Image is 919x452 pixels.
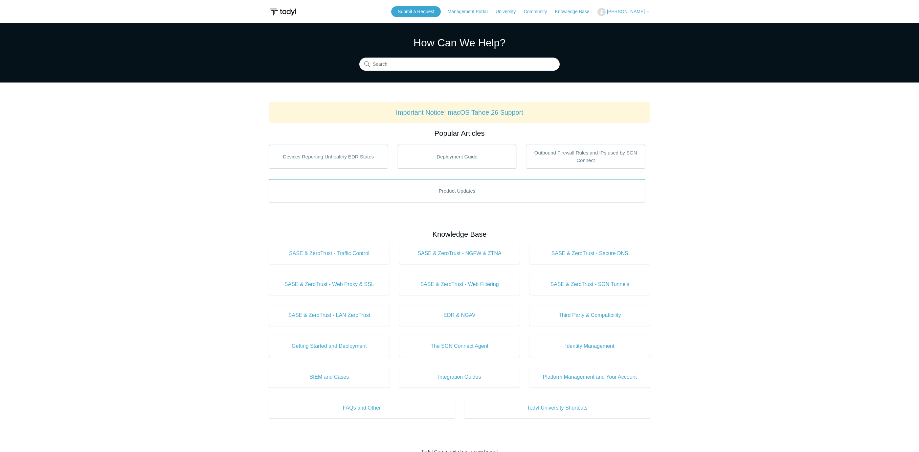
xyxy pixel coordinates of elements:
[269,336,390,357] a: Getting Started and Deployment
[279,342,380,350] span: Getting Started and Deployment
[555,8,596,15] a: Knowledge Base
[539,280,640,288] span: SASE & ZeroTrust - SGN Tunnels
[269,397,455,418] a: FAQs and Other
[399,274,520,295] a: SASE & ZeroTrust - Web Filtering
[396,109,523,116] a: Important Notice: macOS Tahoe 26 Support
[269,229,650,240] h2: Knowledge Base
[279,250,380,257] span: SASE & ZeroTrust - Traffic Control
[529,367,650,388] a: Platform Management and Your Account
[524,8,554,15] a: Community
[529,243,650,264] a: SASE & ZeroTrust - Secure DNS
[269,274,390,295] a: SASE & ZeroTrust - Web Proxy & SSL
[409,311,510,319] span: EDR & NGAV
[529,305,650,326] a: Third Party & Compatibility
[399,367,520,388] a: Integration Guides
[409,250,510,257] span: SASE & ZeroTrust - NGFW & ZTNA
[539,342,640,350] span: Identity Management
[607,9,645,14] span: [PERSON_NAME]
[391,6,441,17] a: Submit a Request
[539,250,640,257] span: SASE & ZeroTrust - Secure DNS
[539,311,640,319] span: Third Party & Compatibility
[526,145,645,168] a: Outbound Firewall Rules and IPs used by SGN Connect
[496,8,522,15] a: University
[269,305,390,326] a: SASE & ZeroTrust - LAN ZeroTrust
[539,373,640,381] span: Platform Management and Your Account
[279,311,380,319] span: SASE & ZeroTrust - LAN ZeroTrust
[529,336,650,357] a: Identity Management
[409,342,510,350] span: The SGN Connect Agent
[279,404,445,412] span: FAQs and Other
[269,128,650,139] h2: Popular Articles
[359,35,560,51] h1: How Can We Help?
[398,145,517,168] a: Deployment Guide
[269,367,390,388] a: SIEM and Cases
[359,58,560,71] input: Search
[597,8,650,16] button: [PERSON_NAME]
[269,179,645,202] a: Product Updates
[399,336,520,357] a: The SGN Connect Agent
[409,280,510,288] span: SASE & ZeroTrust - Web Filtering
[269,243,390,264] a: SASE & ZeroTrust - Traffic Control
[399,243,520,264] a: SASE & ZeroTrust - NGFW & ZTNA
[399,305,520,326] a: EDR & NGAV
[269,6,297,18] img: Todyl Support Center Help Center home page
[448,8,494,15] a: Management Portal
[279,280,380,288] span: SASE & ZeroTrust - Web Proxy & SSL
[464,397,650,418] a: Todyl University Shortcuts
[279,373,380,381] span: SIEM and Cases
[474,404,640,412] span: Todyl University Shortcuts
[529,274,650,295] a: SASE & ZeroTrust - SGN Tunnels
[269,145,388,168] a: Devices Reporting Unhealthy EDR States
[409,373,510,381] span: Integration Guides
